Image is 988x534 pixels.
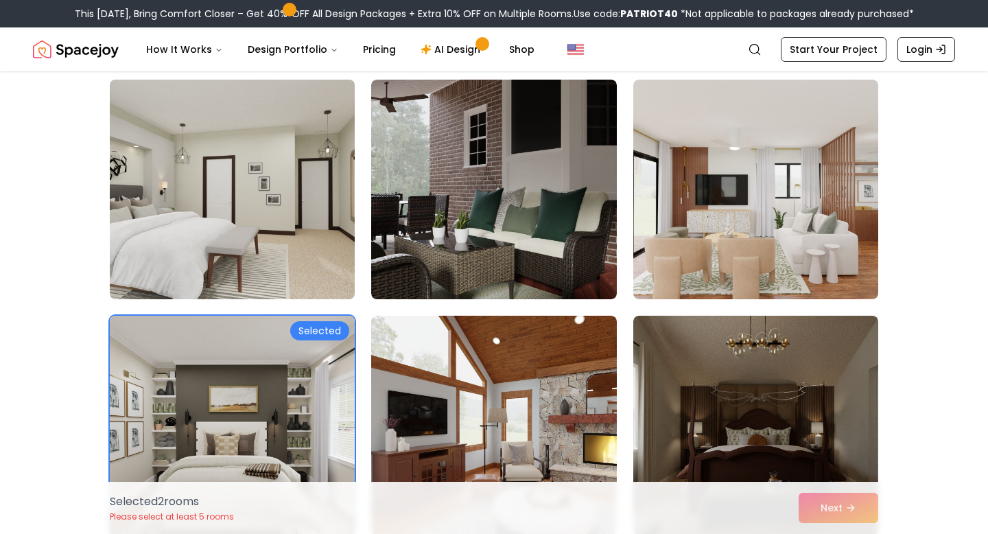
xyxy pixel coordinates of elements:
[290,321,349,340] div: Selected
[567,41,584,58] img: United States
[678,7,914,21] span: *Not applicable to packages already purchased*
[371,80,616,299] img: Room room-26
[781,37,886,62] a: Start Your Project
[135,36,545,63] nav: Main
[237,36,349,63] button: Design Portfolio
[620,7,678,21] b: PATRIOT40
[135,36,234,63] button: How It Works
[33,36,119,63] img: Spacejoy Logo
[110,511,234,522] p: Please select at least 5 rooms
[633,80,878,299] img: Room room-27
[574,7,678,21] span: Use code:
[33,27,955,71] nav: Global
[897,37,955,62] a: Login
[75,7,914,21] div: This [DATE], Bring Comfort Closer – Get 40% OFF All Design Packages + Extra 10% OFF on Multiple R...
[104,74,361,305] img: Room room-25
[33,36,119,63] a: Spacejoy
[410,36,495,63] a: AI Design
[110,494,234,510] p: Selected 2 room s
[352,36,407,63] a: Pricing
[498,36,545,63] a: Shop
